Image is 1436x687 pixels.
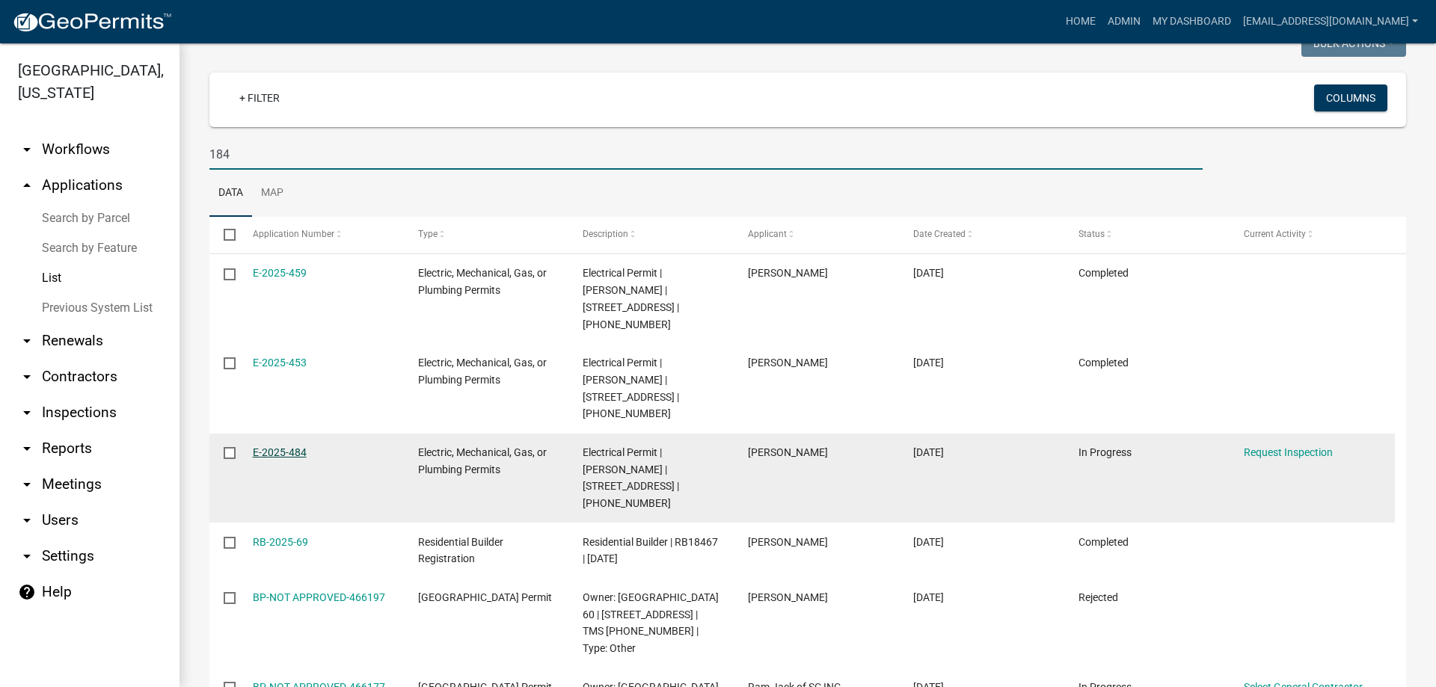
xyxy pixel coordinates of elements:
a: Admin [1102,7,1147,36]
span: In Progress [1078,446,1132,458]
a: [EMAIL_ADDRESS][DOMAIN_NAME] [1237,7,1424,36]
i: help [18,583,36,601]
i: arrow_drop_down [18,368,36,386]
span: 09/17/2025 [913,357,944,369]
a: RB-2025-69 [253,536,308,548]
datatable-header-cell: Date Created [899,217,1064,253]
span: Current Activity [1244,229,1306,239]
span: Status [1078,229,1105,239]
a: Data [209,170,252,218]
span: Owner: ABBEVILLE COUNTY SCHOOL DISTRICT 60 | 6219 HWY 184 E | TMS 027-00-00-080 | Type: Other [583,591,719,654]
button: Columns [1314,84,1387,111]
a: Map [252,170,292,218]
span: Residential Builder | RB18467 | 06/30/2026 [583,536,718,565]
i: arrow_drop_down [18,332,36,350]
span: Jimmy Hunsinger [748,267,828,279]
span: Jennifer Shivers [748,536,828,548]
span: Description [583,229,628,239]
datatable-header-cell: Applicant [734,217,899,253]
a: Home [1060,7,1102,36]
span: Electrical Permit | Nolan Swartzentruber | 2491 HWY 184 W | 049-00-00-086 [583,446,679,509]
i: arrow_drop_up [18,176,36,194]
i: arrow_drop_down [18,141,36,158]
span: Application Number [253,229,334,239]
a: E-2025-459 [253,267,307,279]
a: E-2025-453 [253,357,307,369]
span: Ben Reichard [748,591,828,603]
i: arrow_drop_down [18,440,36,458]
span: Type [418,229,438,239]
span: Applicant [748,229,787,239]
span: 08/19/2025 [913,591,944,603]
datatable-header-cell: Type [403,217,568,253]
span: Abbeville County Building Permit [418,591,552,603]
span: 09/22/2025 [913,267,944,279]
span: Completed [1078,536,1129,548]
datatable-header-cell: Current Activity [1230,217,1395,253]
span: Rejected [1078,591,1118,603]
span: Date Created [913,229,966,239]
span: Electric, Mechanical, Gas, or Plumbing Permits [418,446,547,475]
i: arrow_drop_down [18,475,36,493]
datatable-header-cell: Application Number [238,217,403,253]
span: Electric, Mechanical, Gas, or Plumbing Permits [418,357,547,386]
button: Bulk Actions [1301,30,1406,57]
a: E-2025-484 [253,446,307,458]
a: Request Inspection [1244,446,1333,458]
i: arrow_drop_down [18,511,36,529]
span: Electrical Permit | Jimmy Hunsinger | 7930 HWY 184 | 021-00-00-012 [583,267,679,330]
input: Search for applications [209,139,1203,170]
datatable-header-cell: Description [568,217,734,253]
span: Jimmy Hunsinger [748,357,828,369]
span: 09/11/2025 [913,446,944,458]
span: Completed [1078,267,1129,279]
datatable-header-cell: Status [1064,217,1230,253]
span: 08/25/2025 [913,536,944,548]
datatable-header-cell: Select [209,217,238,253]
i: arrow_drop_down [18,404,36,422]
span: Completed [1078,357,1129,369]
span: Nolan Swartzentruber [748,446,828,458]
span: Electrical Permit | Jimmy Hunsinger | 7930 HWY 184 | 021-00-00-012 [583,357,679,419]
span: Residential Builder Registration [418,536,503,565]
a: BP-NOT APPROVED-466197 [253,591,385,603]
i: arrow_drop_down [18,547,36,565]
a: My Dashboard [1147,7,1237,36]
span: Electric, Mechanical, Gas, or Plumbing Permits [418,267,547,296]
a: + Filter [227,84,292,111]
